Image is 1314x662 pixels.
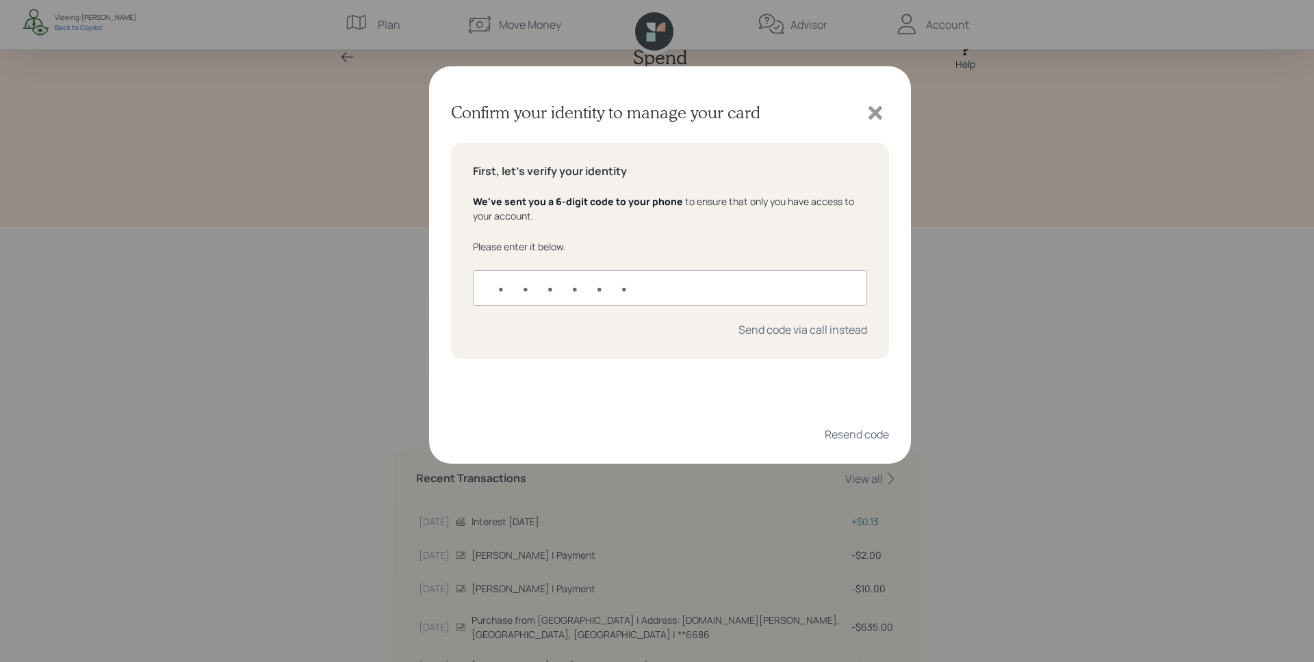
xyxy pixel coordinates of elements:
[473,195,683,208] span: We've sent you a 6-digit code to your phone
[473,165,867,178] h5: First, let's verify your identity
[473,194,867,223] div: to ensure that only you have access to your account.
[473,270,867,306] input: ••••••
[738,322,867,337] div: Send code via call instead
[473,239,867,254] div: Please enter it below.
[451,103,760,122] h3: Confirm your identity to manage your card
[825,427,889,442] div: Resend code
